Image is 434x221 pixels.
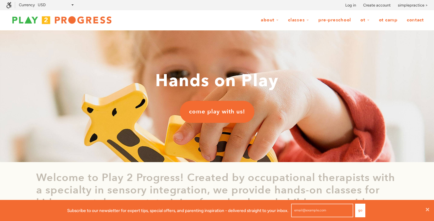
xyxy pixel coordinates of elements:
a: Pre-Preschool [314,14,355,26]
span: come play with us! [189,108,245,116]
button: Go [355,204,365,217]
a: Create account [363,2,391,8]
a: come play with us! [180,101,254,123]
img: Play2Progress logo [6,14,118,26]
a: OT Camp [375,14,402,26]
p: Subscribe to our newsletter for expert tips, special offers, and parenting inspiration - delivere... [67,207,288,214]
label: Currency [19,2,35,7]
a: simplepractice > [398,2,428,8]
a: About [257,14,283,26]
a: Log in [345,2,356,8]
a: Classes [284,14,313,26]
a: Contact [403,14,428,26]
input: email@example.com [291,204,353,217]
a: OT [356,14,374,26]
